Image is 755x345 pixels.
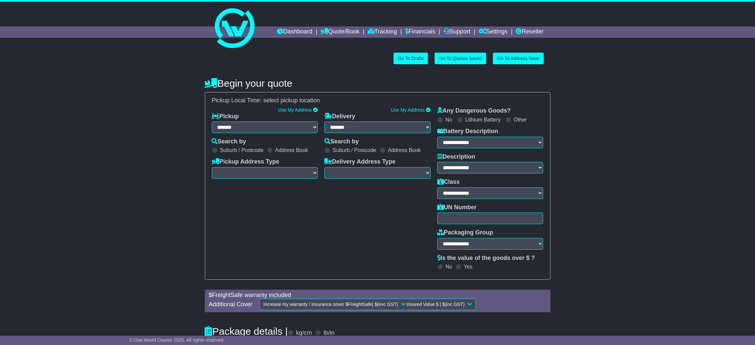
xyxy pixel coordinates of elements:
span: $ FreightSafe [346,302,400,307]
label: Is the value of the goods over $ ? [437,255,535,262]
span: © One World Courier 2025. All rights reserved. [129,337,225,343]
span: | $ (exc GST) [372,302,398,307]
label: Lithium Battery [465,117,501,123]
div: Additional Cover [206,301,256,308]
label: Yes [464,264,472,270]
label: Any Dangerous Goods? [437,107,511,115]
a: Go To Quotes Saved [435,53,486,64]
label: Suburb / Postcode [333,147,376,153]
label: Address Book [275,147,308,153]
label: Packaging Group [437,229,493,236]
a: Use My Address [278,107,312,113]
label: Pickup Address Type [212,158,279,166]
label: Pickup [212,113,239,120]
label: lb/in [323,329,334,337]
button: Increase my warranty / insurance cover $FreightSafe| $(exc GST) Insured Value $ | $(inc GST) [259,299,476,310]
span: Insured Value $ [406,302,472,307]
a: Settings [479,26,508,38]
a: Use My Address [391,107,425,113]
a: Financials [405,26,435,38]
div: Pickup Local Time: [209,97,547,104]
a: Go To Drafts [394,53,428,64]
a: Quote/Book [320,26,359,38]
label: Suburb / Postcode [220,147,264,153]
label: No [446,264,452,270]
span: Increase my warranty / insurance cover [263,302,344,307]
label: No [446,117,452,123]
label: kg/cm [296,329,312,337]
a: Support [444,26,470,38]
div: $ FreightSafe warranty included [206,292,550,299]
label: Delivery [324,113,355,120]
a: Reseller [516,26,543,38]
a: Tracking [368,26,397,38]
h4: Package details | [205,326,288,337]
label: Description [437,153,475,161]
label: Address Book [388,147,421,153]
a: Dashboard [277,26,312,38]
label: Other [514,117,527,123]
label: Search by [212,138,246,145]
span: select pickup location [263,97,320,104]
label: UN Number [437,204,477,211]
h4: Begin your quote [205,78,550,89]
label: Class [437,178,460,186]
label: Search by [324,138,359,145]
span: | $ (inc GST) [440,302,465,307]
a: Go To Address Book [493,53,543,64]
label: Battery Description [437,128,498,135]
label: Delivery Address Type [324,158,396,166]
